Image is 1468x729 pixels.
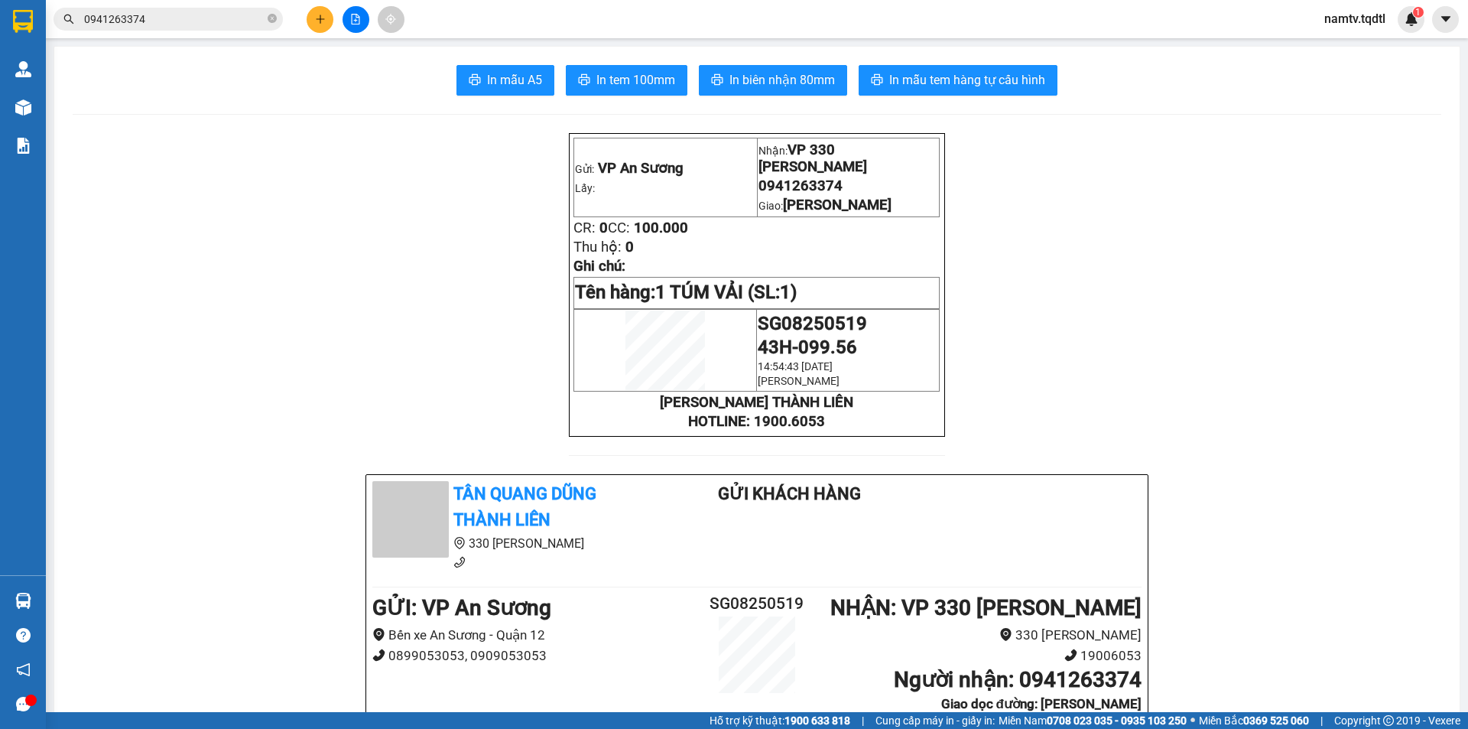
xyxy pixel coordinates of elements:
[758,177,843,194] span: 0941263374
[1243,714,1309,727] strong: 0369 525 060
[1047,714,1187,727] strong: 0708 023 035 - 0935 103 250
[15,99,31,116] img: warehouse-icon
[469,73,481,88] span: printer
[758,200,892,212] span: Giao:
[758,142,939,175] p: Nhận:
[758,313,867,334] span: SG08250519
[573,239,622,255] span: Thu hộ:
[315,14,326,24] span: plus
[575,182,595,194] span: Lấy:
[343,6,369,33] button: file-add
[758,375,840,387] span: [PERSON_NAME]
[1312,9,1398,28] span: namtv.tqdtl
[15,138,31,154] img: solution-icon
[859,65,1057,96] button: printerIn mẫu tem hàng tự cấu hình
[699,65,847,96] button: printerIn biên nhận 80mm
[372,628,385,641] span: environment
[608,220,630,236] span: CC:
[372,625,693,646] li: Bến xe An Sương - Quận 12
[16,697,31,711] span: message
[758,337,857,358] span: 43H-099.56
[1190,718,1195,724] span: ⚪️
[456,65,554,96] button: printerIn mẫu A5
[1432,6,1459,33] button: caret-down
[693,591,821,617] h2: SG08250519
[821,625,1142,646] li: 330 [PERSON_NAME]
[758,360,833,373] span: 14:54:43 [DATE]
[999,628,1012,641] span: environment
[15,593,31,609] img: warehouse-icon
[688,413,825,430] strong: HOTLINE: 1900.6053
[758,142,867,175] span: VP 330 [PERSON_NAME]
[710,712,850,729] span: Hỗ trợ kỹ thuật:
[941,696,1142,711] b: Giao dọc đường: [PERSON_NAME]
[16,628,31,643] span: question-circle
[821,646,1142,666] li: 19006053
[268,12,277,27] span: close-circle
[889,70,1045,89] span: In mẫu tem hàng tự cấu hình
[453,484,596,530] b: Tân Quang Dũng Thành Liên
[655,282,797,303] span: 1 TÚM VẢI (SL:
[268,14,277,23] span: close-circle
[307,6,333,33] button: plus
[63,14,74,24] span: search
[660,394,853,411] strong: [PERSON_NAME] THÀNH LIÊN
[372,646,693,666] li: 0899053053, 0909053053
[578,73,590,88] span: printer
[871,73,883,88] span: printer
[1199,712,1309,729] span: Miền Bắc
[575,282,797,303] span: Tên hàng:
[830,595,1142,620] b: NHẬN : VP 330 [PERSON_NAME]
[487,70,542,89] span: In mẫu A5
[566,65,687,96] button: printerIn tem 100mm
[596,70,675,89] span: In tem 100mm
[573,258,625,275] span: Ghi chú:
[875,712,995,729] span: Cung cấp máy in - giấy in:
[625,239,634,255] span: 0
[729,70,835,89] span: In biên nhận 80mm
[780,282,797,303] span: 1)
[783,197,892,213] span: [PERSON_NAME]
[599,220,608,236] span: 0
[784,714,850,727] strong: 1900 633 818
[1064,649,1077,662] span: phone
[999,712,1187,729] span: Miền Nam
[862,712,864,729] span: |
[575,160,755,177] p: Gửi:
[16,662,31,677] span: notification
[634,220,688,236] span: 100.000
[372,534,657,553] li: 330 [PERSON_NAME]
[598,160,684,177] span: VP An Sương
[385,14,396,24] span: aim
[1383,715,1394,726] span: copyright
[453,556,466,568] span: phone
[894,667,1142,692] b: Người nhận : 0941263374
[1320,712,1323,729] span: |
[1415,7,1421,18] span: 1
[1439,12,1453,26] span: caret-down
[718,484,861,503] b: Gửi khách hàng
[15,61,31,77] img: warehouse-icon
[372,595,551,620] b: GỬI : VP An Sương
[573,220,596,236] span: CR:
[13,10,33,33] img: logo-vxr
[1405,12,1418,26] img: icon-new-feature
[453,537,466,549] span: environment
[84,11,265,28] input: Tìm tên, số ĐT hoặc mã đơn
[350,14,361,24] span: file-add
[372,649,385,662] span: phone
[1413,7,1424,18] sup: 1
[378,6,404,33] button: aim
[711,73,723,88] span: printer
